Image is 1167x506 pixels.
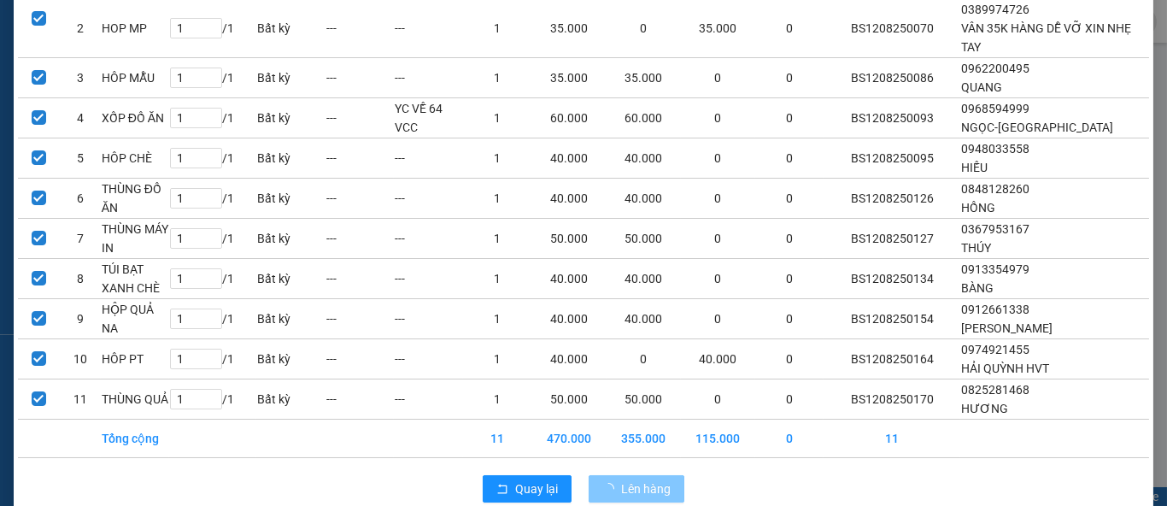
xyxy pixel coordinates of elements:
td: / 1 [169,218,256,258]
td: 40.000 [681,338,755,379]
td: 50.000 [607,218,681,258]
td: 40.000 [531,338,606,379]
td: Bất kỳ [256,57,325,97]
td: 50.000 [531,218,606,258]
span: BÀNG [961,281,994,295]
td: --- [325,97,395,138]
td: 1 [463,178,532,218]
td: 1 [463,138,532,178]
td: 8 [59,258,100,298]
td: 0 [755,419,824,457]
td: Bất kỳ [256,338,325,379]
td: BS1208250170 [824,379,960,419]
td: 0 [755,298,824,338]
td: BS1208250126 [824,178,960,218]
td: 11 [59,379,100,419]
td: THÙNG ĐỒ ĂN [101,178,170,218]
td: --- [325,178,395,218]
button: rollbackQuay lại [483,475,572,503]
td: 0 [681,97,755,138]
td: 0 [755,178,824,218]
td: 115.000 [681,419,755,457]
td: 1 [463,298,532,338]
span: loading [602,483,621,495]
td: 6 [59,178,100,218]
td: --- [394,379,463,419]
span: HẢI QUỲNH HVT [961,362,1049,375]
img: logo.jpg [21,21,150,107]
td: 50.000 [607,379,681,419]
span: HỒNG [961,201,995,215]
span: Lên hàng [621,480,671,498]
td: Bất kỳ [256,138,325,178]
td: Bất kỳ [256,218,325,258]
td: 11 [463,419,532,457]
span: 0367953167 [961,222,1029,236]
span: QUANG [961,80,1002,94]
td: 0 [755,379,824,419]
td: 60.000 [531,97,606,138]
td: BS1208250086 [824,57,960,97]
td: 40.000 [607,138,681,178]
td: 0 [755,97,824,138]
td: --- [325,218,395,258]
span: 0974921455 [961,343,1029,356]
td: --- [394,218,463,258]
td: Bất kỳ [256,178,325,218]
td: / 1 [169,138,256,178]
td: BS1208250127 [824,218,960,258]
td: THÙNG MÁY IN [101,218,170,258]
td: / 1 [169,57,256,97]
td: Bất kỳ [256,298,325,338]
td: 35.000 [607,57,681,97]
span: rollback [496,483,508,497]
td: --- [325,338,395,379]
td: 40.000 [607,258,681,298]
td: 7 [59,218,100,258]
td: --- [394,298,463,338]
td: 40.000 [531,138,606,178]
span: Quay lại [515,480,558,498]
td: --- [394,57,463,97]
td: 40.000 [531,258,606,298]
button: Lên hàng [589,475,684,503]
td: 0 [755,138,824,178]
td: --- [325,379,395,419]
td: 40.000 [531,178,606,218]
td: 35.000 [531,57,606,97]
span: [PERSON_NAME] [961,321,1053,335]
td: / 1 [169,178,256,218]
td: 0 [681,178,755,218]
td: 9 [59,298,100,338]
td: Tổng cộng [101,419,170,457]
td: BS1208250134 [824,258,960,298]
td: BS1208250093 [824,97,960,138]
span: HIẾU [961,161,988,174]
span: VÂN 35K HÀNG DỄ VỠ XIN NHẸ TAY [961,21,1131,54]
td: / 1 [169,338,256,379]
td: --- [325,258,395,298]
td: XỐP ĐỒ ĂN [101,97,170,138]
td: 1 [463,379,532,419]
td: 1 [463,57,532,97]
td: 4 [59,97,100,138]
span: 0848128260 [961,182,1029,196]
td: 0 [755,57,824,97]
span: NGỌC-[GEOGRAPHIC_DATA] [961,121,1113,134]
td: BS1208250164 [824,338,960,379]
td: / 1 [169,258,256,298]
td: --- [394,258,463,298]
span: 0913354979 [961,262,1029,276]
td: --- [325,298,395,338]
td: 0 [755,338,824,379]
td: 0 [607,338,681,379]
span: 0948033558 [961,142,1029,156]
td: 0 [681,379,755,419]
td: BS1208250154 [824,298,960,338]
td: THÙNG QUẢ [101,379,170,419]
td: 50.000 [531,379,606,419]
td: --- [394,178,463,218]
td: 11 [824,419,960,457]
td: 470.000 [531,419,606,457]
td: 0 [681,218,755,258]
